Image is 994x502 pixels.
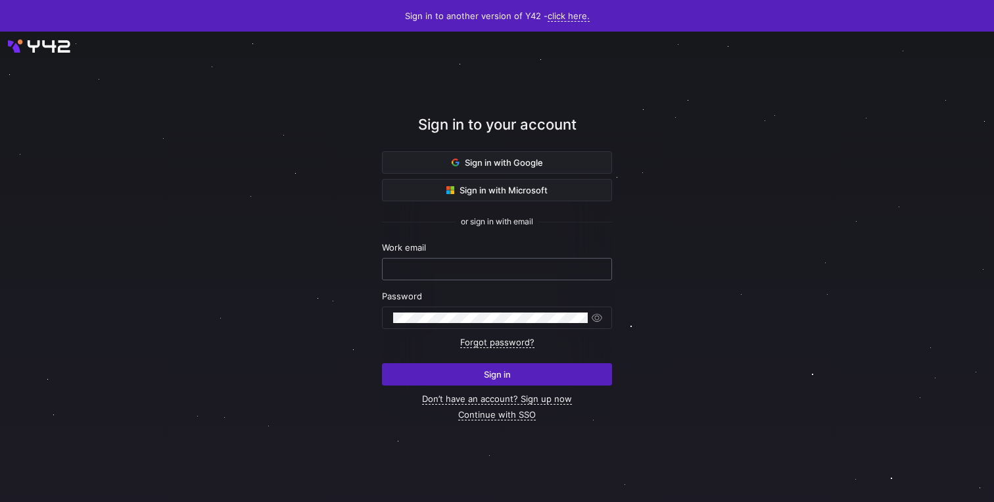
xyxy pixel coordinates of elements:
[382,363,612,386] button: Sign in
[382,114,612,151] div: Sign in to your account
[484,369,511,380] span: Sign in
[382,179,612,201] button: Sign in with Microsoft
[446,185,548,195] span: Sign in with Microsoft
[382,151,612,174] button: Sign in with Google
[452,157,543,168] span: Sign in with Google
[460,337,534,348] a: Forgot password?
[422,393,572,405] a: Don’t have an account? Sign up now
[382,291,422,301] span: Password
[382,242,426,253] span: Work email
[548,11,590,22] a: click here.
[461,217,533,226] span: or sign in with email
[458,409,536,420] a: Continue with SSO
